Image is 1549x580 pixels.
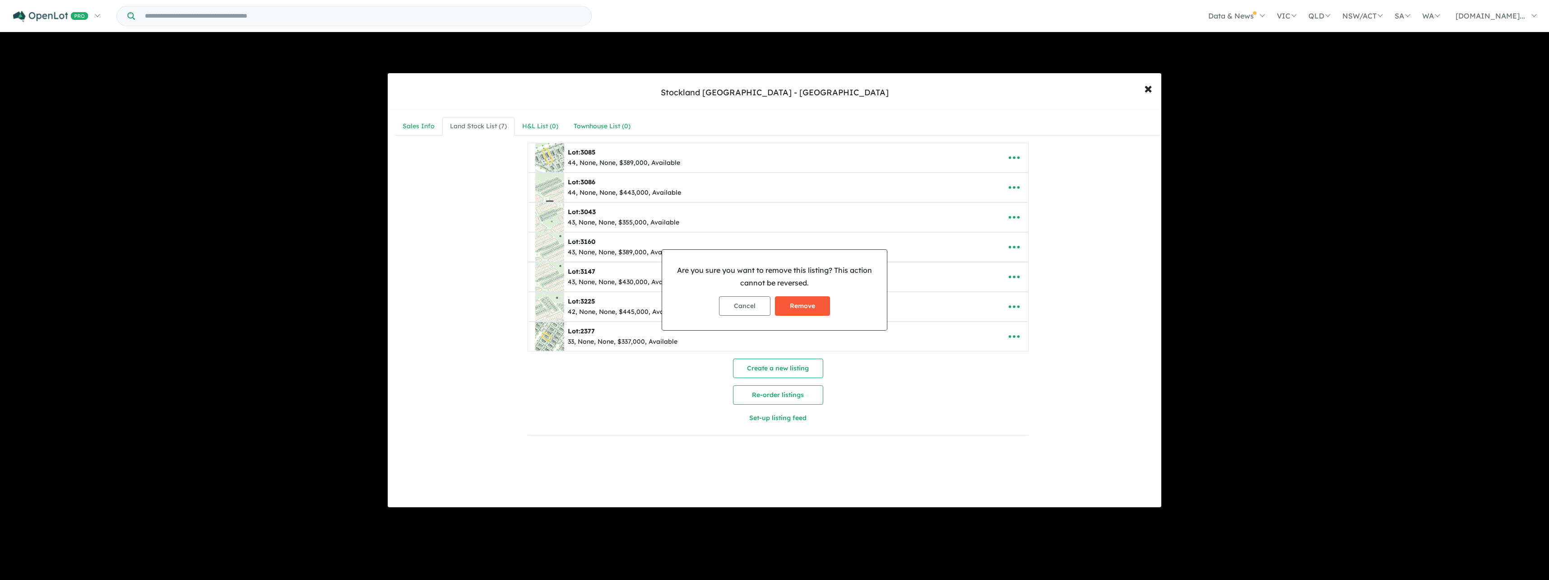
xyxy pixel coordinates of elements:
button: Remove [775,296,830,316]
span: [DOMAIN_NAME]... [1456,11,1525,20]
p: Are you sure you want to remove this listing? This action cannot be reversed. [669,264,880,289]
button: Cancel [719,296,770,316]
input: Try estate name, suburb, builder or developer [137,6,589,26]
img: Openlot PRO Logo White [13,11,88,22]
